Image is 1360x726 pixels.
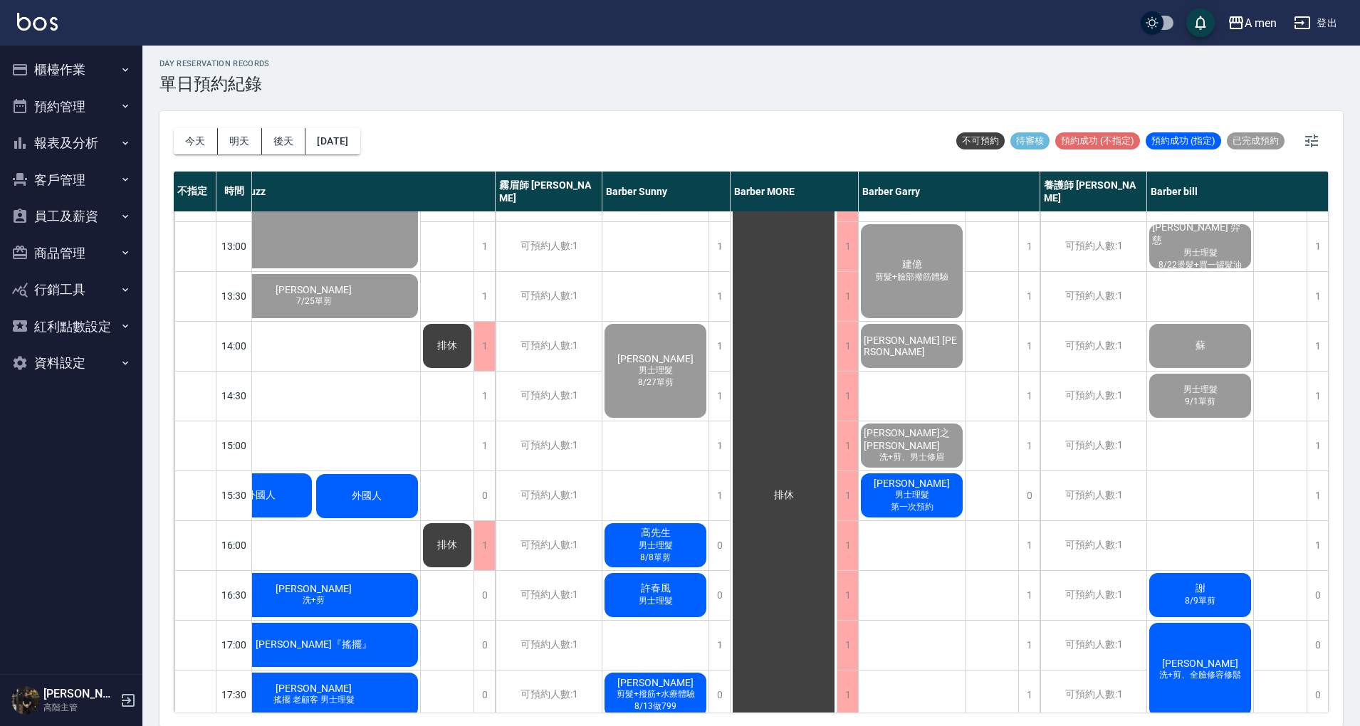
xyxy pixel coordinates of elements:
[474,272,495,321] div: 1
[1182,396,1218,408] span: 9/1單剪
[216,670,252,720] div: 17:30
[636,595,676,607] span: 男士理髮
[1181,247,1220,259] span: 男士理髮
[1307,272,1328,321] div: 1
[708,621,730,670] div: 1
[474,571,495,620] div: 0
[1307,222,1328,271] div: 1
[1227,135,1285,147] span: 已完成預約
[708,421,730,470] div: 1
[708,272,730,321] div: 1
[496,471,602,520] div: 可預約人數:1
[216,620,252,670] div: 17:00
[496,670,602,720] div: 可預約人數:1
[1018,621,1040,670] div: 1
[159,74,270,94] h3: 單日預約紀錄
[1018,272,1040,321] div: 1
[1040,521,1146,570] div: 可預約人數:1
[1307,670,1328,720] div: 0
[872,271,951,283] span: 剪髮+臉部撥筋體驗
[635,377,676,389] span: 8/27單剪
[1181,384,1220,396] span: 男士理髮
[6,51,137,88] button: 櫃檯作業
[6,125,137,162] button: 報表及分析
[731,172,859,211] div: Barber MORE
[859,172,1040,211] div: Barber Garry
[11,686,40,715] img: Person
[1040,372,1146,421] div: 可預約人數:1
[708,521,730,570] div: 0
[614,353,696,364] span: [PERSON_NAME]
[273,284,355,295] span: [PERSON_NAME]
[174,128,218,154] button: 今天
[253,638,375,651] span: [PERSON_NAME]『搖擺』
[1186,9,1215,37] button: save
[43,687,116,701] h5: [PERSON_NAME]
[1307,571,1328,620] div: 0
[6,271,137,308] button: 行銷工具
[1018,372,1040,421] div: 1
[300,594,328,606] span: 洗+剪
[349,490,385,503] span: 外國人
[6,344,137,382] button: 資料設定
[861,427,963,451] span: [PERSON_NAME]之 [PERSON_NAME]
[216,520,252,570] div: 16:00
[1018,421,1040,470] div: 1
[638,582,674,595] span: 許春風
[1040,172,1147,211] div: 養護師 [PERSON_NAME]
[636,364,676,377] span: 男士理髮
[496,421,602,470] div: 可預約人數:1
[837,272,858,321] div: 1
[837,322,858,371] div: 1
[1156,669,1244,681] span: 洗+剪、全臉修容修鬍
[837,372,858,421] div: 1
[1288,10,1343,36] button: 登出
[956,135,1005,147] span: 不可預約
[614,688,698,700] span: 剪髮+撥筋+水療體驗
[1055,135,1140,147] span: 預約成功 (不指定)
[892,489,932,501] span: 男士理髮
[1156,259,1245,271] span: 8/22燙髮+買一罐髮油
[496,372,602,421] div: 可預約人數:1
[1018,571,1040,620] div: 1
[1159,658,1241,669] span: [PERSON_NAME]
[1040,471,1146,520] div: 可預約人數:1
[273,583,355,594] span: [PERSON_NAME]
[708,222,730,271] div: 1
[1010,135,1050,147] span: 待審核
[632,700,679,712] span: 8/13做799
[271,694,357,706] span: 搖擺 老顧客 男士理髮
[602,172,731,211] div: Barber Sunny
[837,571,858,620] div: 1
[43,701,116,714] p: 高階主管
[861,335,963,357] span: [PERSON_NAME] [PERSON_NAME]
[216,470,252,520] div: 15:30
[708,571,730,620] div: 0
[1307,521,1328,570] div: 1
[837,621,858,670] div: 1
[474,322,495,371] div: 1
[216,371,252,421] div: 14:30
[871,478,953,489] span: [PERSON_NAME]
[1182,595,1218,607] span: 8/9單剪
[1018,670,1040,720] div: 1
[877,451,947,463] span: 洗+剪、男士修眉
[1040,621,1146,670] div: 可預約人數:1
[1307,421,1328,470] div: 1
[17,13,58,31] img: Logo
[837,670,858,720] div: 1
[708,322,730,371] div: 1
[837,222,858,271] div: 1
[207,172,496,211] div: Barber Buzz
[708,372,730,421] div: 1
[1040,421,1146,470] div: 可預約人數:1
[771,489,797,502] span: 排休
[496,571,602,620] div: 可預約人數:1
[1018,471,1040,520] div: 0
[496,172,602,211] div: 霧眉師 [PERSON_NAME]
[474,670,495,720] div: 0
[637,552,674,564] span: 8/8單剪
[496,272,602,321] div: 可預約人數:1
[474,372,495,421] div: 1
[159,59,270,68] h2: day Reservation records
